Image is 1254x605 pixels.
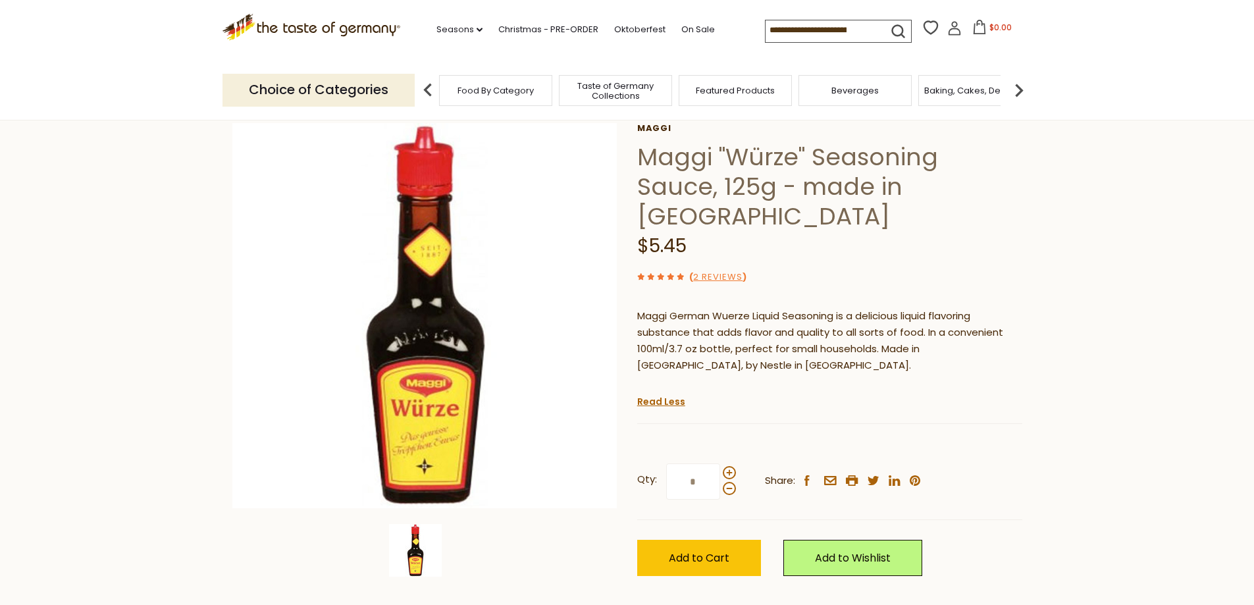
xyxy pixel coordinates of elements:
[765,473,795,489] span: Share:
[637,395,685,408] a: Read Less
[989,22,1012,33] span: $0.00
[637,123,1022,134] a: Maggi
[637,308,1022,374] p: Maggi German Wuerze Liquid Seasoning is a delicious liquid flavoring substance that adds flavor a...
[666,463,720,500] input: Qty:
[232,123,617,508] img: Maggi Wuerze Liquid Seasoning (imported from Germany)
[436,22,483,37] a: Seasons
[457,86,534,95] a: Food By Category
[563,81,668,101] a: Taste of Germany Collections
[696,86,775,95] a: Featured Products
[831,86,879,95] a: Beverages
[637,142,1022,231] h1: Maggi "Würze" Seasoning Sauce, 125g - made in [GEOGRAPHIC_DATA]
[637,471,657,488] strong: Qty:
[222,74,415,106] p: Choice of Categories
[637,540,761,576] button: Add to Cart
[681,22,715,37] a: On Sale
[614,22,666,37] a: Oktoberfest
[964,20,1020,39] button: $0.00
[669,550,729,566] span: Add to Cart
[1006,77,1032,103] img: next arrow
[389,524,442,577] img: Maggi Wuerze Liquid Seasoning (imported from Germany)
[637,233,687,259] span: $5.45
[498,22,598,37] a: Christmas - PRE-ORDER
[783,540,922,576] a: Add to Wishlist
[689,271,746,283] span: ( )
[415,77,441,103] img: previous arrow
[924,86,1026,95] a: Baking, Cakes, Desserts
[693,271,743,284] a: 2 Reviews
